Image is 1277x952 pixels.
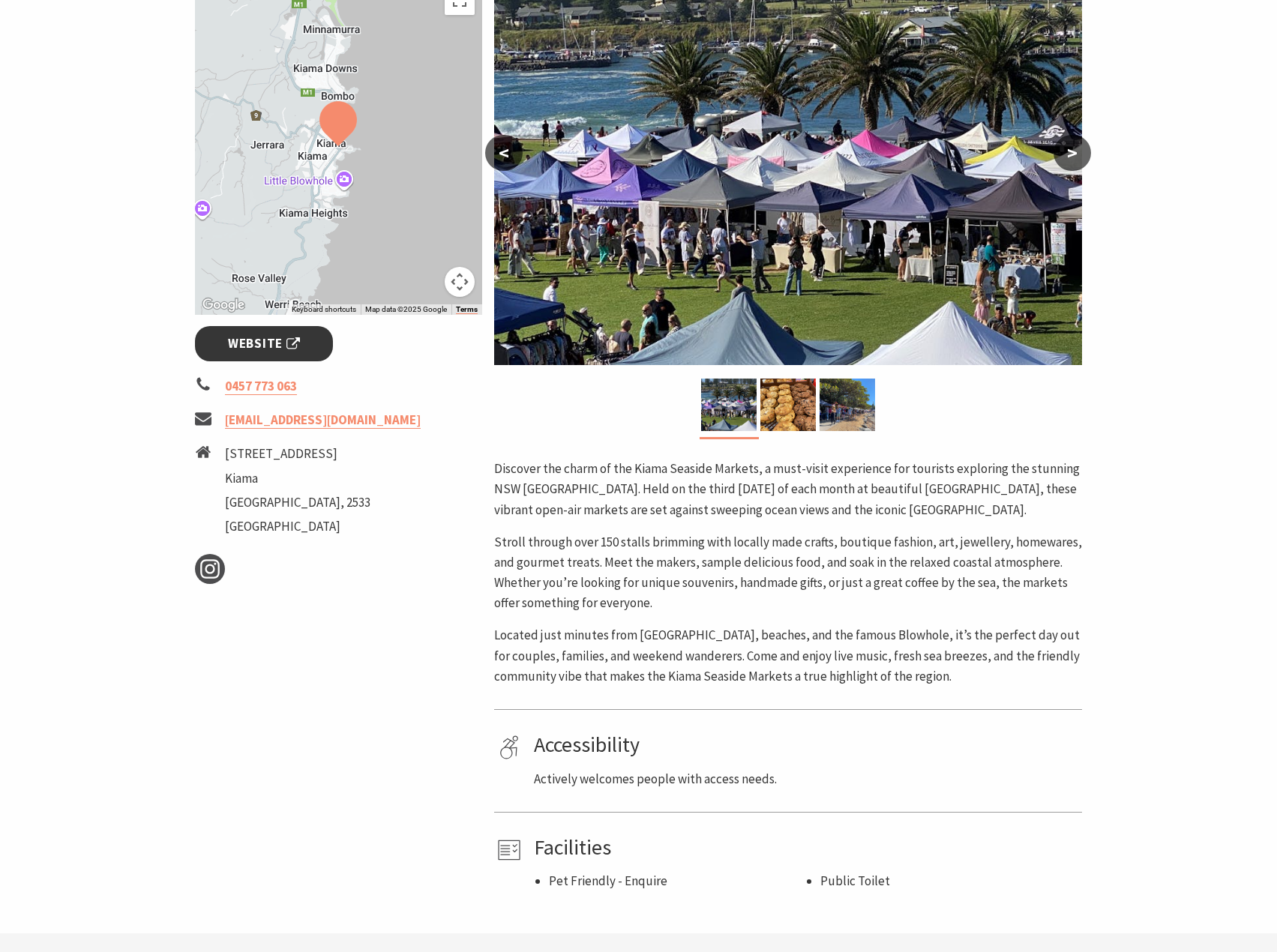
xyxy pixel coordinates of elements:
h4: Accessibility [534,732,1077,758]
p: Discover the charm of the Kiama Seaside Markets, a must-visit experience for tourists exploring t... [494,459,1082,520]
li: [STREET_ADDRESS] [225,444,370,464]
li: Pet Friendly - Enquire [549,871,805,891]
li: [GEOGRAPHIC_DATA] [225,516,370,537]
button: > [1054,135,1091,171]
p: Stroll through over 150 stalls brimming with locally made crafts, boutique fashion, art, jeweller... [494,532,1082,614]
span: Website [228,334,300,354]
li: Public Toilet [820,871,1077,891]
p: Actively welcomes people with access needs. [534,769,1077,789]
a: 0457 773 063 [225,378,297,395]
li: Kiama [225,469,370,489]
a: Open this area in Google Maps (opens a new window) [199,295,248,315]
img: Google [199,295,248,315]
span: Map data ©2025 Google [365,305,447,313]
button: < [485,135,523,171]
img: Market ptoduce [760,379,816,431]
a: Website [195,326,334,361]
h4: Facilities [534,835,1077,861]
p: Located just minutes from [GEOGRAPHIC_DATA], beaches, and the famous Blowhole, it’s the perfect d... [494,625,1082,687]
li: [GEOGRAPHIC_DATA], 2533 [225,492,370,513]
img: Kiama Seaside Market [701,379,757,431]
a: [EMAIL_ADDRESS][DOMAIN_NAME] [225,412,421,429]
button: Map camera controls [445,267,475,297]
button: Keyboard shortcuts [292,304,356,315]
a: Terms (opens in new tab) [456,305,478,314]
img: market photo [820,379,875,431]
